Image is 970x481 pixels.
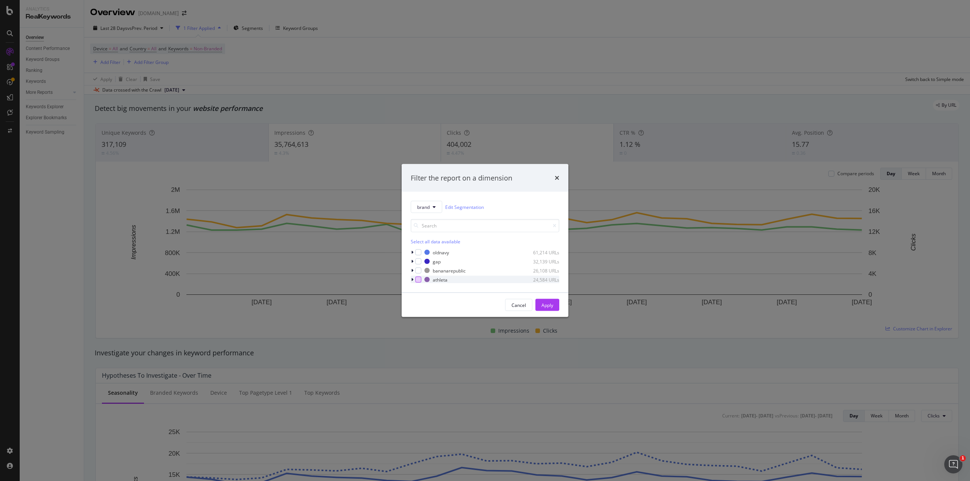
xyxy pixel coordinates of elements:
div: modal [402,164,568,317]
div: Select all data available [411,238,559,245]
div: bananarepublic [433,267,466,274]
div: 61,214 URLs [522,249,559,255]
div: 32,139 URLs [522,258,559,265]
a: Edit Segmentation [445,203,484,211]
div: Filter the report on a dimension [411,173,512,183]
div: athleta [433,276,447,283]
iframe: Intercom live chat [944,455,962,473]
span: brand [417,204,430,210]
button: brand [411,201,442,213]
span: 1 [960,455,966,461]
div: 24,584 URLs [522,276,559,283]
div: 26,108 URLs [522,267,559,274]
div: gap [433,258,441,265]
button: Apply [535,299,559,311]
div: times [555,173,559,183]
div: oldnavy [433,249,449,255]
div: Apply [541,302,553,308]
input: Search [411,219,559,232]
button: Cancel [505,299,532,311]
div: Cancel [512,302,526,308]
